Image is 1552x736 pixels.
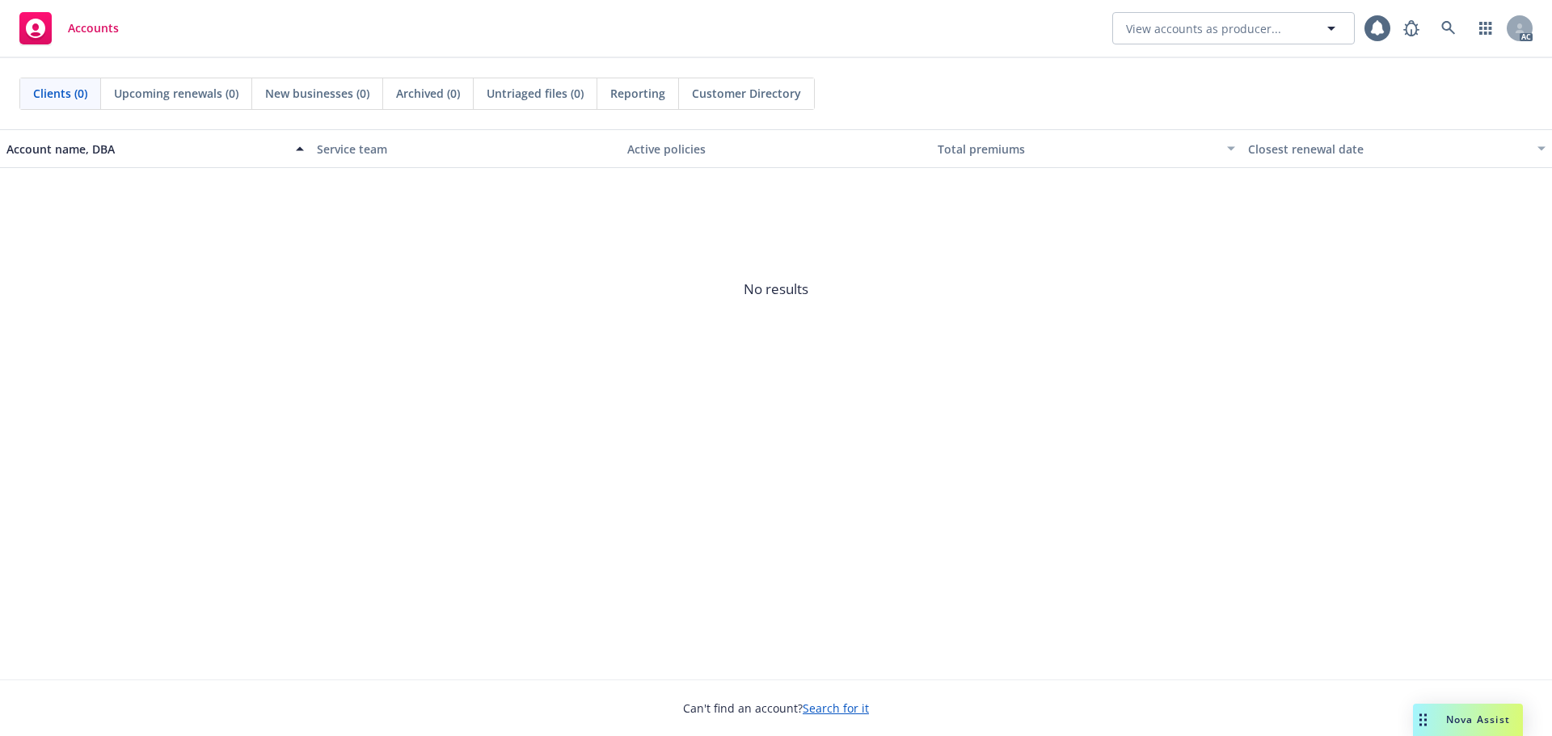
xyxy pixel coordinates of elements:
a: Search for it [803,700,869,716]
button: Closest renewal date [1242,129,1552,168]
button: View accounts as producer... [1112,12,1355,44]
div: Service team [317,141,614,158]
a: Accounts [13,6,125,51]
button: Nova Assist [1413,704,1523,736]
button: Active policies [621,129,931,168]
span: Untriaged files (0) [487,85,584,102]
span: Reporting [610,85,665,102]
span: New businesses (0) [265,85,369,102]
a: Search [1432,12,1465,44]
div: Total premiums [938,141,1217,158]
button: Total premiums [931,129,1242,168]
span: Customer Directory [692,85,801,102]
span: Accounts [68,22,119,35]
div: Account name, DBA [6,141,286,158]
span: Can't find an account? [683,700,869,717]
span: Upcoming renewals (0) [114,85,238,102]
div: Drag to move [1413,704,1433,736]
span: Clients (0) [33,85,87,102]
div: Closest renewal date [1248,141,1528,158]
a: Report a Bug [1395,12,1428,44]
a: Switch app [1470,12,1502,44]
span: Archived (0) [396,85,460,102]
span: Nova Assist [1446,713,1510,726]
button: Service team [310,129,621,168]
span: View accounts as producer... [1126,20,1281,37]
div: Active policies [627,141,925,158]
